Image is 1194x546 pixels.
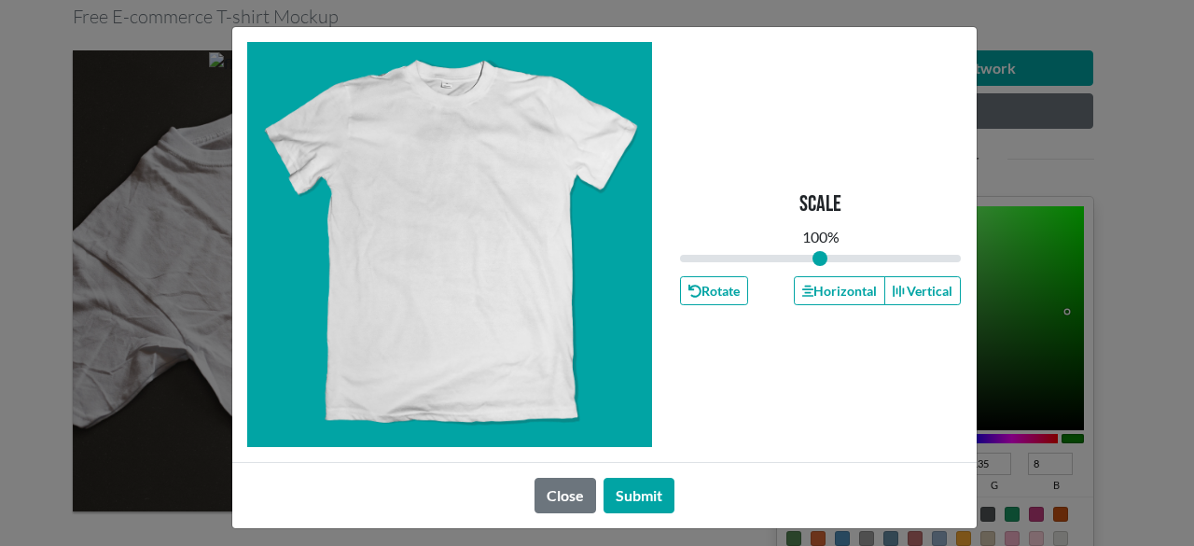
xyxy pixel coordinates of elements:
button: Vertical [884,276,961,305]
div: 100 % [802,226,840,248]
button: Submit [604,478,674,513]
button: Rotate [680,276,748,305]
button: Horizontal [794,276,885,305]
button: Close [535,478,596,513]
p: Scale [799,191,841,218]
